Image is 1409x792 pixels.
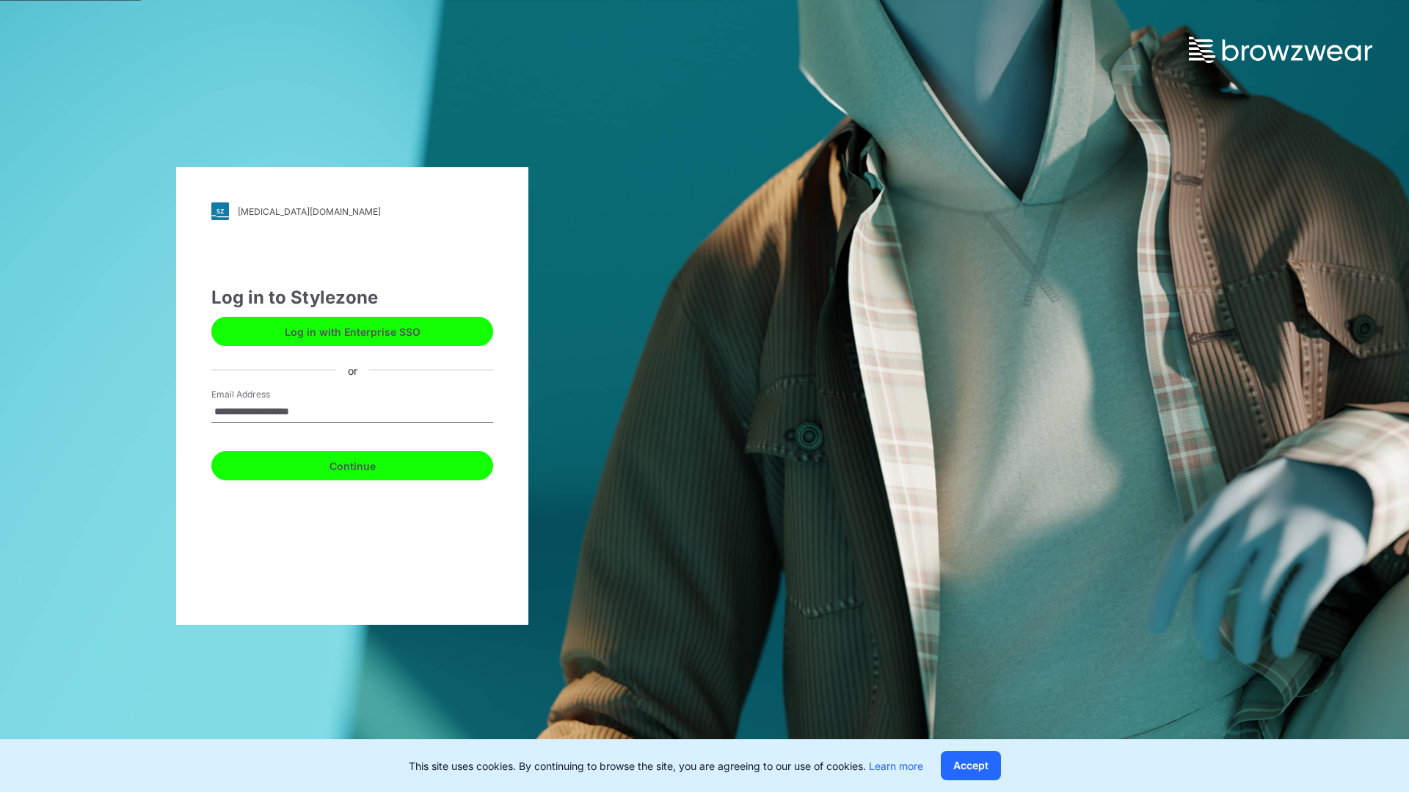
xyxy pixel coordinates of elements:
div: Log in to Stylezone [211,285,493,311]
button: Continue [211,451,493,480]
a: Learn more [869,760,923,772]
img: browzwear-logo.73288ffb.svg [1189,37,1372,63]
button: Log in with Enterprise SSO [211,317,493,346]
p: This site uses cookies. By continuing to browse the site, you are agreeing to our use of cookies. [409,758,923,774]
button: Accept [941,751,1001,780]
img: svg+xml;base64,PHN2ZyB3aWR0aD0iMjgiIGhlaWdodD0iMjgiIHZpZXdCb3g9IjAgMCAyOCAyOCIgZmlsbD0ibm9uZSIgeG... [211,202,229,220]
div: [MEDICAL_DATA][DOMAIN_NAME] [238,206,381,217]
label: Email Address [211,388,314,401]
a: [MEDICAL_DATA][DOMAIN_NAME] [211,202,493,220]
div: or [336,362,369,378]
